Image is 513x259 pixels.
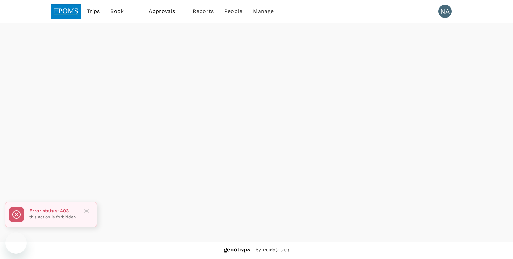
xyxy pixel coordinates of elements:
span: Manage [253,7,274,15]
span: by TruTrip ( 3.50.1 ) [256,247,289,254]
span: People [224,7,242,15]
div: NA [438,5,452,18]
span: Trips [87,7,100,15]
span: Reports [193,7,214,15]
img: Genotrips - EPOMS [224,248,250,253]
button: Close [81,206,92,216]
img: EPOMS SDN BHD [51,4,81,19]
iframe: Button to launch messaging window [5,232,27,254]
span: Approvals [149,7,182,15]
p: this action is forbidden [29,214,76,221]
span: Book [110,7,124,15]
p: Error status: 403 [29,207,76,214]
